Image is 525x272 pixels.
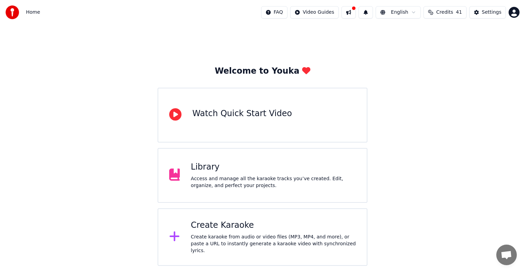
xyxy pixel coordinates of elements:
div: Open chat [496,245,517,265]
div: Create karaoke from audio or video files (MP3, MP4, and more), or paste a URL to instantly genera... [191,234,356,254]
div: Welcome to Youka [215,66,310,77]
div: Settings [482,9,501,16]
button: Video Guides [290,6,339,18]
span: Credits [436,9,453,16]
nav: breadcrumb [26,9,40,16]
span: 41 [456,9,462,16]
img: youka [5,5,19,19]
button: Credits41 [423,6,466,18]
div: Watch Quick Start Video [192,108,292,119]
div: Access and manage all the karaoke tracks you’ve created. Edit, organize, and perfect your projects. [191,175,356,189]
span: Home [26,9,40,16]
div: Create Karaoke [191,220,356,231]
button: FAQ [261,6,287,18]
div: Library [191,162,356,173]
button: Settings [469,6,506,18]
